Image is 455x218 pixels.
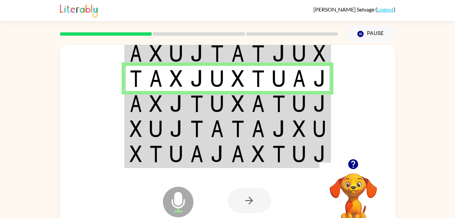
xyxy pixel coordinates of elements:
img: j [170,120,183,137]
img: x [130,120,142,137]
img: a [293,70,306,87]
img: a [252,120,265,137]
img: j [190,45,203,62]
img: u [170,145,183,162]
img: x [313,45,326,62]
img: a [190,145,203,162]
img: j [313,145,326,162]
a: Logout [377,6,394,13]
img: x [130,145,142,162]
img: t [231,120,244,137]
img: t [252,45,265,62]
img: j [313,70,326,87]
img: x [149,45,162,62]
img: t [130,70,142,87]
img: u [272,70,285,87]
img: j [190,70,203,87]
img: u [211,70,224,87]
img: x [252,145,265,162]
img: t [211,45,224,62]
img: t [149,145,162,162]
img: j [272,120,285,137]
img: u [170,45,183,62]
button: Pause [346,26,395,42]
div: ( ) [313,6,395,13]
img: x [170,70,183,87]
img: x [231,70,244,87]
img: a [231,45,244,62]
img: x [149,95,162,112]
img: Literably [60,3,98,18]
img: a [231,145,244,162]
span: [PERSON_NAME] Selvage [313,6,375,13]
img: u [313,120,326,137]
img: u [293,95,306,112]
img: t [252,70,265,87]
img: t [190,95,203,112]
img: a [252,95,265,112]
img: j [272,45,285,62]
img: u [211,95,224,112]
img: t [272,95,285,112]
img: u [149,120,162,137]
img: a [130,45,142,62]
img: j [211,145,224,162]
img: j [313,95,326,112]
img: x [293,120,306,137]
img: u [293,45,306,62]
img: x [231,95,244,112]
img: a [149,70,162,87]
img: t [190,120,203,137]
img: j [170,95,183,112]
img: a [130,95,142,112]
img: t [272,145,285,162]
img: a [211,120,224,137]
img: u [293,145,306,162]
